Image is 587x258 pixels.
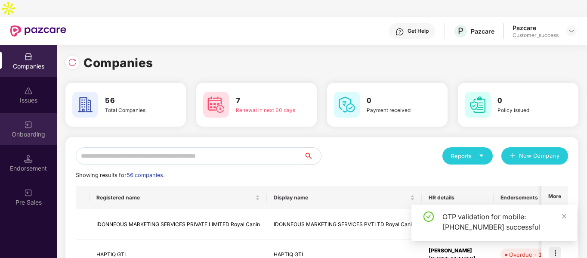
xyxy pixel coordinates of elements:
div: [PERSON_NAME] [429,247,487,255]
th: Registered name [90,186,267,209]
h3: 0 [367,95,426,106]
th: HR details [422,186,494,209]
span: check-circle [423,211,434,222]
button: plusNew Company [501,147,568,165]
th: Display name [267,186,422,209]
th: More [541,186,568,209]
img: svg+xml;base64,PHN2ZyBpZD0iSGVscC0zMngzMiIgeG1sbnM9Imh0dHA6Ly93d3cudzMub3JnLzIwMDAvc3ZnIiB3aWR0aD... [395,28,404,36]
img: svg+xml;base64,PHN2ZyB3aWR0aD0iMjAiIGhlaWdodD0iMjAiIHZpZXdCb3g9IjAgMCAyMCAyMCIgZmlsbD0ibm9uZSIgeG... [24,189,33,197]
h3: 56 [105,95,164,106]
div: Renewal in next 60 days [236,106,295,114]
span: close [561,213,567,219]
div: Payment received [367,106,426,114]
div: Policy issued [497,106,557,114]
td: IDONNEOUS MARKETING SERVICES PRIVATE LIMITED Royal Canin [90,209,267,240]
span: Display name [274,194,408,201]
span: caret-down [479,153,484,159]
div: OTP validation for mobile: [PHONE_NUMBER] successful [442,211,566,232]
span: search [303,152,321,159]
span: 56 companies. [127,172,164,178]
span: Showing results for [76,172,164,178]
img: svg+xml;base64,PHN2ZyB4bWxucz0iaHR0cDovL3d3dy53My5vcmcvMjAwMC9zdmciIHdpZHRoPSI2MCIgaGVpZ2h0PSI2MC... [203,92,229,118]
img: svg+xml;base64,PHN2ZyBpZD0iQ29tcGFuaWVzIiB4bWxucz0iaHR0cDovL3d3dy53My5vcmcvMjAwMC9zdmciIHdpZHRoPS... [24,53,33,61]
td: IDONNEOUS MARKETING SERVICES PVTLTD Royal Canin [267,209,422,240]
img: svg+xml;base64,PHN2ZyBpZD0iSXNzdWVzX2Rpc2FibGVkIiB4bWxucz0iaHR0cDovL3d3dy53My5vcmcvMjAwMC9zdmciIH... [24,87,33,95]
div: Pazcare [513,24,559,32]
img: svg+xml;base64,PHN2ZyB3aWR0aD0iMTQuNSIgaGVpZ2h0PSIxNC41IiB2aWV3Qm94PSIwIDAgMTYgMTYiIGZpbGw9Im5vbm... [24,155,33,163]
span: Registered name [96,194,253,201]
img: svg+xml;base64,PHN2ZyBpZD0iUmVsb2FkLTMyeDMyIiB4bWxucz0iaHR0cDovL3d3dy53My5vcmcvMjAwMC9zdmciIHdpZH... [68,58,77,67]
span: plus [510,153,516,160]
h3: 7 [236,95,295,106]
img: svg+xml;base64,PHN2ZyB4bWxucz0iaHR0cDovL3d3dy53My5vcmcvMjAwMC9zdmciIHdpZHRoPSI2MCIgaGVpZ2h0PSI2MC... [334,92,360,118]
img: New Pazcare Logo [10,25,66,37]
img: svg+xml;base64,PHN2ZyB4bWxucz0iaHR0cDovL3d3dy53My5vcmcvMjAwMC9zdmciIHdpZHRoPSI2MCIgaGVpZ2h0PSI2MC... [465,92,491,118]
span: New Company [519,152,560,160]
img: svg+xml;base64,PHN2ZyB3aWR0aD0iMjAiIGhlaWdodD0iMjAiIHZpZXdCb3g9IjAgMCAyMCAyMCIgZmlsbD0ibm9uZSIgeG... [24,121,33,129]
span: Endorsements [500,194,550,201]
div: Get Help [408,28,429,34]
span: P [458,26,463,36]
div: Pazcare [471,27,494,35]
img: svg+xml;base64,PHN2ZyB4bWxucz0iaHR0cDovL3d3dy53My5vcmcvMjAwMC9zdmciIHdpZHRoPSI2MCIgaGVpZ2h0PSI2MC... [72,92,98,118]
img: svg+xml;base64,PHN2ZyBpZD0iRHJvcGRvd24tMzJ4MzIiIHhtbG5zPSJodHRwOi8vd3d3LnczLm9yZy8yMDAwL3N2ZyIgd2... [568,28,575,34]
button: search [303,147,321,165]
div: Total Companies [105,106,164,114]
div: Customer_success [513,32,559,39]
div: Reports [451,152,484,160]
h3: 0 [497,95,557,106]
h1: Companies [83,53,153,72]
